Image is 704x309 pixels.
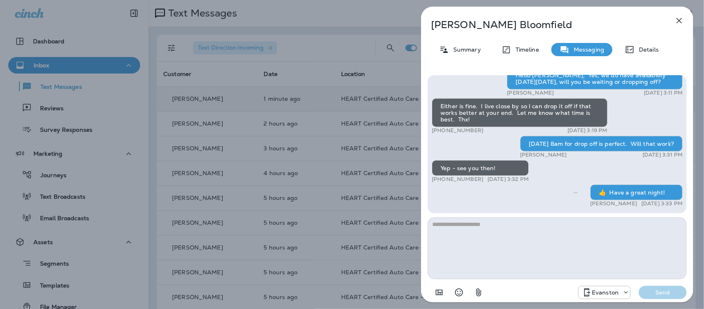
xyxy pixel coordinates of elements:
div: 👍 Have a great night! [590,185,683,200]
p: Details [635,46,659,53]
p: [DATE] 3:19 PM [567,127,607,134]
div: [DATE] 8am for drop off is perfect. Will that work? [520,136,683,152]
div: Yep - see you then! [432,160,529,176]
p: Summary [449,46,481,53]
p: Timeline [511,46,539,53]
button: Add in a premade template [431,284,447,301]
p: Messaging [570,46,604,53]
span: Sent [574,188,578,196]
div: Hello [PERSON_NAME], Yes, we do have availability [DATE][DATE], will you be waiting or dropping off? [507,67,683,90]
p: [PHONE_NUMBER] [432,127,483,134]
p: [DATE] 3:32 PM [487,176,529,183]
p: [DATE] 3:31 PM [643,152,683,158]
button: Select an emoji [451,284,467,301]
p: [PERSON_NAME] [520,152,567,158]
p: [PERSON_NAME] Bloomfield [431,19,656,31]
div: +1 (847) 892-1225 [579,288,630,297]
p: [DATE] 3:33 PM [641,200,683,207]
p: [PHONE_NUMBER] [432,176,483,183]
p: [PERSON_NAME] [590,200,637,207]
p: Evanston [592,289,619,296]
div: Either is fine. I live close by so I can drop it off if that works better at your end. Let me kno... [432,98,607,127]
p: [DATE] 3:11 PM [644,90,683,96]
p: [PERSON_NAME] [507,90,554,96]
